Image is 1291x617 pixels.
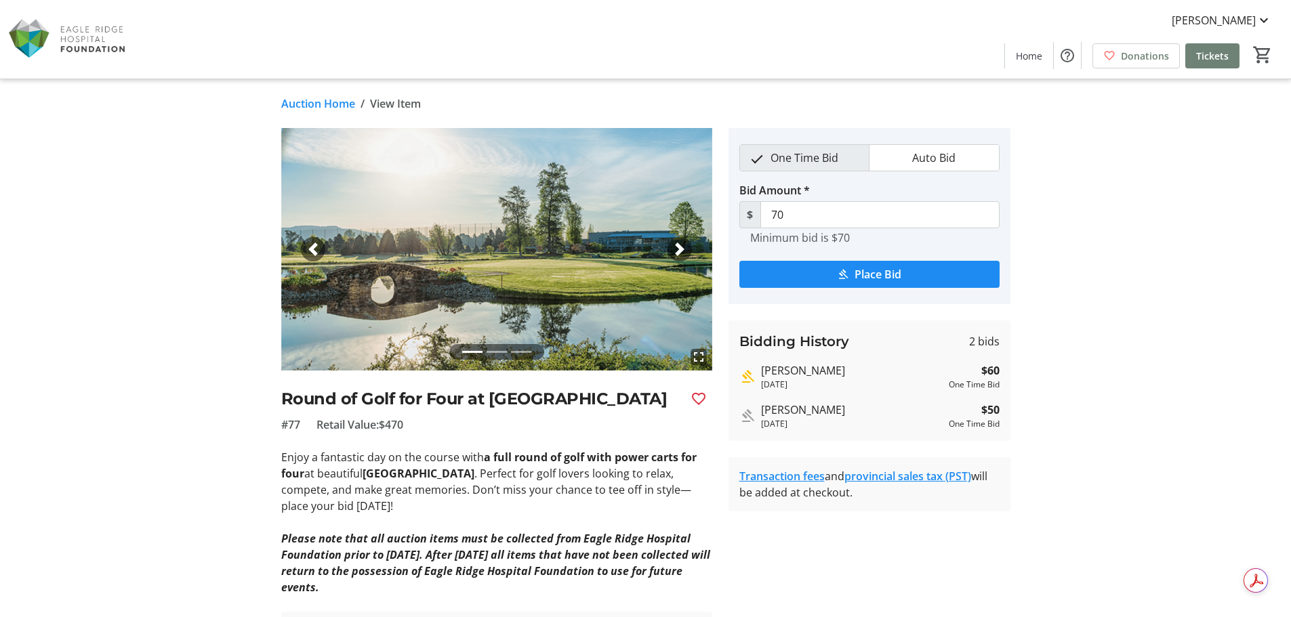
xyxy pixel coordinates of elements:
[363,466,474,481] strong: [GEOGRAPHIC_DATA]
[844,469,971,484] a: provincial sales tax (PST)
[762,145,846,171] span: One Time Bid
[316,417,403,433] span: Retail Value: $470
[1196,49,1229,63] span: Tickets
[1172,12,1256,28] span: [PERSON_NAME]
[1092,43,1180,68] a: Donations
[855,266,901,282] span: Place Bid
[739,182,810,198] label: Bid Amount *
[739,368,756,385] mat-icon: Highest bid
[1016,49,1042,63] span: Home
[949,379,1000,391] div: One Time Bid
[281,95,355,112] a: Auction Home
[761,418,943,430] div: [DATE]
[1185,43,1239,68] a: Tickets
[691,349,707,365] mat-icon: fullscreen
[739,408,756,424] mat-icon: Outbid
[281,449,712,514] p: Enjoy a fantastic day on the course with at beautiful . Perfect for golf lovers looking to relax,...
[1250,43,1275,67] button: Cart
[1121,49,1169,63] span: Donations
[281,450,697,481] strong: a full round of golf with power carts for four
[281,417,300,433] span: #77
[739,331,849,352] h3: Bidding History
[969,333,1000,349] span: 2 bids
[8,5,129,73] img: Eagle Ridge Hospital Foundation's Logo
[739,469,825,484] a: Transaction fees
[1161,9,1283,31] button: [PERSON_NAME]
[281,128,712,370] img: Image
[739,261,1000,288] button: Place Bid
[739,468,1000,501] div: and will be added at checkout.
[761,362,943,379] div: [PERSON_NAME]
[904,145,964,171] span: Auto Bid
[761,379,943,391] div: [DATE]
[370,95,421,112] span: View Item
[981,362,1000,379] strong: $60
[750,231,850,244] tr-hint: Minimum bid is $70
[361,95,365,112] span: /
[981,402,1000,418] strong: $50
[949,418,1000,430] div: One Time Bid
[281,387,680,411] h2: Round of Golf for Four at [GEOGRAPHIC_DATA]
[1005,43,1053,68] a: Home
[739,201,761,228] span: $
[1054,42,1081,69] button: Help
[685,385,712,412] button: Favourite
[761,402,943,418] div: [PERSON_NAME]
[281,531,710,595] em: Please note that all auction items must be collected from Eagle Ridge Hospital Foundation prior t...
